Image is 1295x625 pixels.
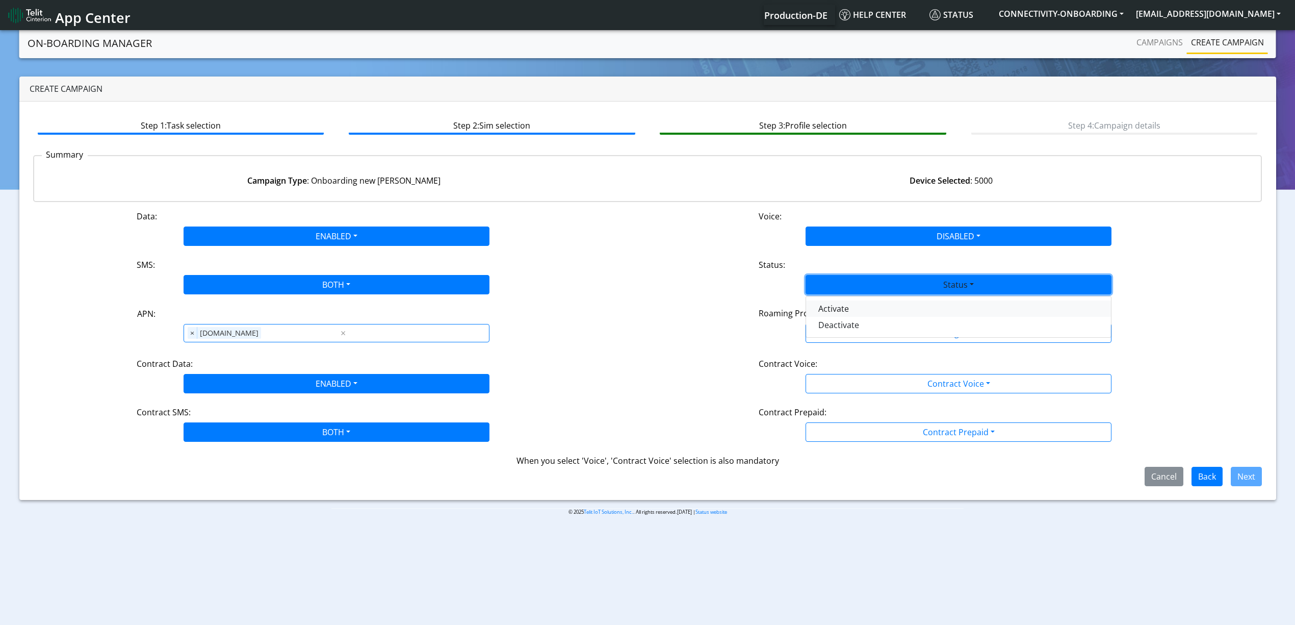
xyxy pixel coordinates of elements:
div: : Onboarding new [PERSON_NAME] [40,174,647,187]
label: Voice: [759,210,782,222]
div: ENABLED [806,296,1111,338]
strong: Campaign Type [247,175,307,186]
div: Create campaign [19,77,1276,102]
p: © 2025 . All rights reserved.[DATE] | [331,508,964,516]
a: Telit IoT Solutions, Inc. [584,509,633,515]
span: App Center [55,8,131,27]
span: Status [929,9,973,20]
button: Cancel [1145,467,1183,486]
div: : 5000 [647,174,1255,187]
button: Contract Prepaid [806,422,1111,442]
img: knowledge.svg [839,9,850,20]
button: Back [1192,467,1223,486]
label: Contract Voice: [759,358,817,370]
a: Campaigns [1132,32,1187,53]
a: Help center [835,5,925,25]
span: [DOMAIN_NAME] [197,327,261,339]
button: DISABLED [806,227,1111,246]
img: logo-telit-cinterion-gw-new.png [8,7,51,23]
span: × [188,327,197,339]
button: ENABLED [184,374,489,393]
btn: Step 3: Profile selection [660,115,946,135]
label: Contract Data: [137,358,193,370]
label: Data: [137,210,157,222]
label: APN: [137,308,156,320]
img: status.svg [929,9,941,20]
label: Contract SMS: [137,406,191,418]
div: When you select 'Voice', 'Contract Voice' selection is also mandatory [33,455,1262,467]
label: Status: [759,259,785,271]
button: [EMAIL_ADDRESS][DOMAIN_NAME] [1130,5,1287,23]
btn: Step 4: Campaign details [971,115,1257,135]
a: Status [925,5,993,25]
a: Create campaign [1187,32,1268,53]
a: App Center [8,4,129,26]
btn: Step 1: Task selection [38,115,324,135]
button: Status [806,275,1111,294]
p: Summary [42,148,88,161]
label: Contract Prepaid: [759,406,826,418]
a: Your current platform instance [764,5,827,25]
button: BOTH [184,422,489,442]
span: Production-DE [764,9,827,21]
span: Clear all [339,327,347,339]
label: Roaming Profile [759,307,820,319]
button: Next [1231,467,1262,486]
btn: Step 2: Sim selection [349,115,635,135]
a: Status website [695,509,727,515]
button: Deactivate [806,317,1111,333]
button: CONNECTIVITY-ONBOARDING [993,5,1130,23]
label: SMS: [137,259,155,271]
span: Help center [839,9,906,20]
a: On-Boarding Manager [28,33,152,54]
button: Activate [806,301,1111,317]
strong: Device Selected [910,175,970,186]
button: ENABLED [184,227,489,246]
button: Contract Voice [806,374,1111,393]
button: BOTH [184,275,489,294]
